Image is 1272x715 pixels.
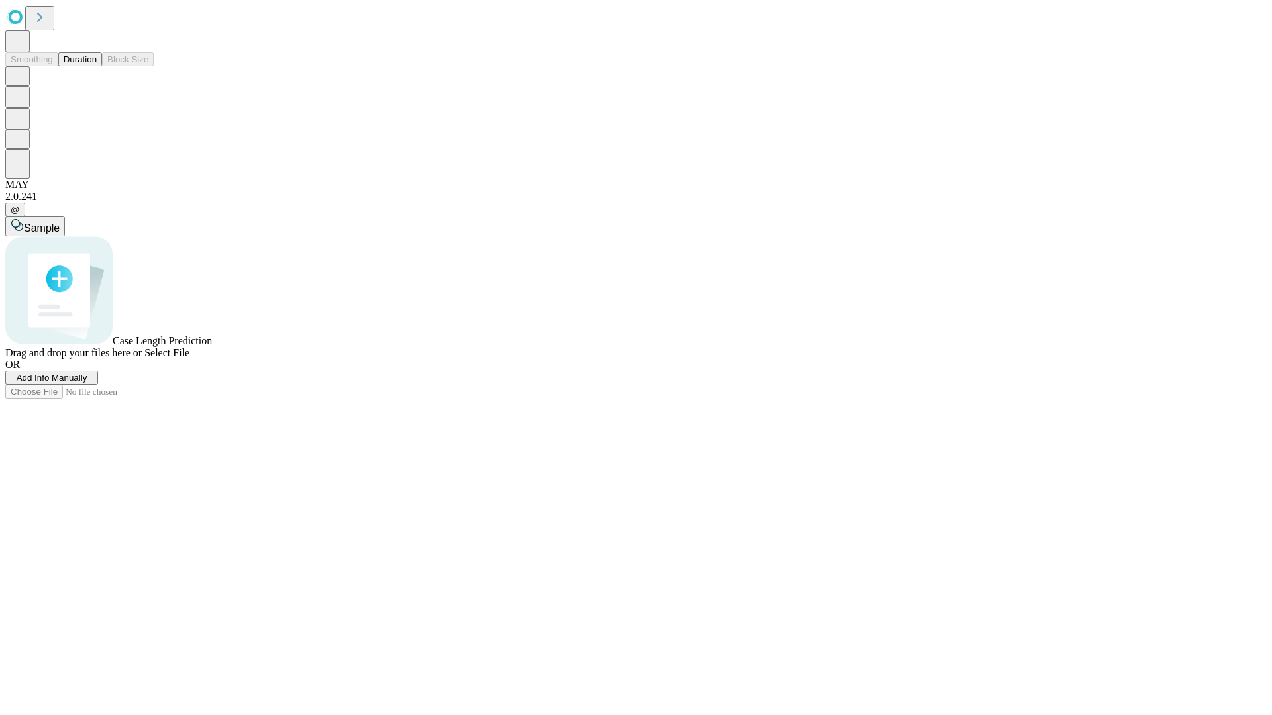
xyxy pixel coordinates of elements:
[5,179,1267,191] div: MAY
[58,52,102,66] button: Duration
[5,371,98,385] button: Add Info Manually
[102,52,154,66] button: Block Size
[17,373,87,383] span: Add Info Manually
[24,222,60,234] span: Sample
[5,216,65,236] button: Sample
[144,347,189,358] span: Select File
[11,205,20,215] span: @
[5,203,25,216] button: @
[5,347,142,358] span: Drag and drop your files here or
[5,359,20,370] span: OR
[113,335,212,346] span: Case Length Prediction
[5,52,58,66] button: Smoothing
[5,191,1267,203] div: 2.0.241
